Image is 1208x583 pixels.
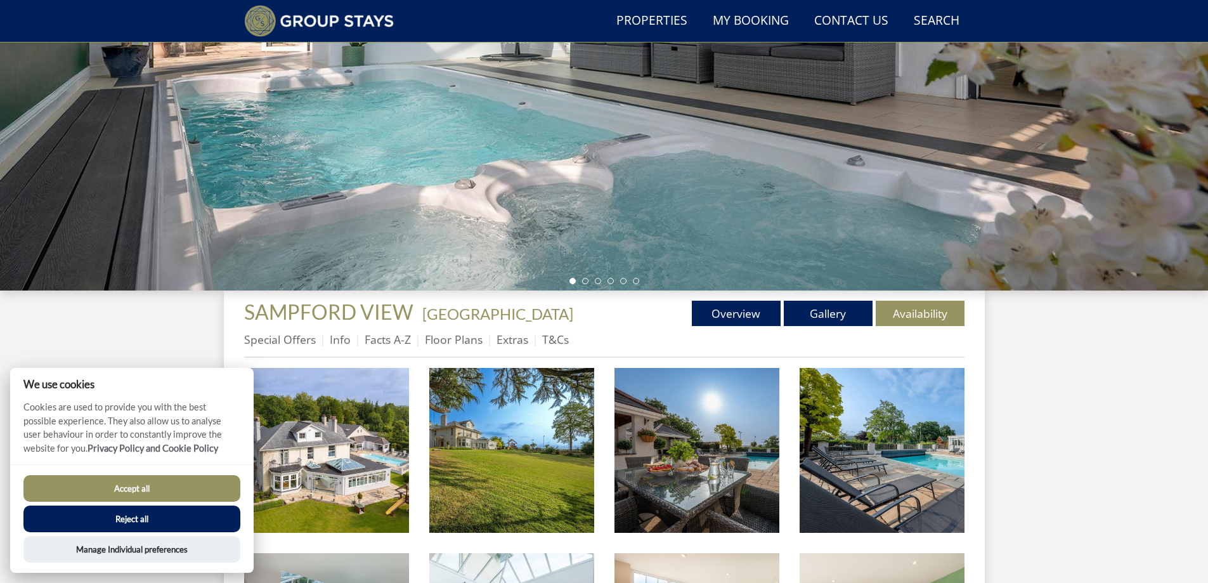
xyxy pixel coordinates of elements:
a: Extras [497,332,528,347]
a: Search [909,7,964,36]
img: Sampford View - Large holiday house for 17 in Somerset with private pool, swim spa, sauna, games ... [800,368,964,533]
img: Group Stays [244,5,394,37]
a: [GEOGRAPHIC_DATA] [422,305,573,323]
button: Accept all [23,475,240,502]
a: Info [330,332,351,347]
p: Cookies are used to provide you with the best possible experience. They also allow us to analyse ... [10,400,254,464]
button: Manage Individual preferences [23,536,240,563]
a: Overview [692,301,781,326]
a: Properties [611,7,692,36]
img: Sampford View - Large country house to rent for holidays with a private pool [429,368,594,533]
a: Special Offers [244,332,316,347]
span: - [417,305,573,323]
img: Sampford View - Relax on the pool terrace, love those views over the Somerset countryside [614,368,779,533]
button: Reject all [23,506,240,532]
a: Facts A-Z [365,332,411,347]
a: Gallery [784,301,873,326]
a: Availability [876,301,964,326]
a: T&Cs [542,332,569,347]
a: SAMPFORD VIEW [244,299,417,324]
a: Contact Us [809,7,893,36]
h2: We use cookies [10,378,254,390]
a: Privacy Policy and Cookie Policy [88,443,218,454]
span: SAMPFORD VIEW [244,299,413,324]
img: Sampford View - Luxury large group holiday house in Somerset, sleeps 17 [244,368,409,533]
a: Floor Plans [425,332,483,347]
a: My Booking [708,7,794,36]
